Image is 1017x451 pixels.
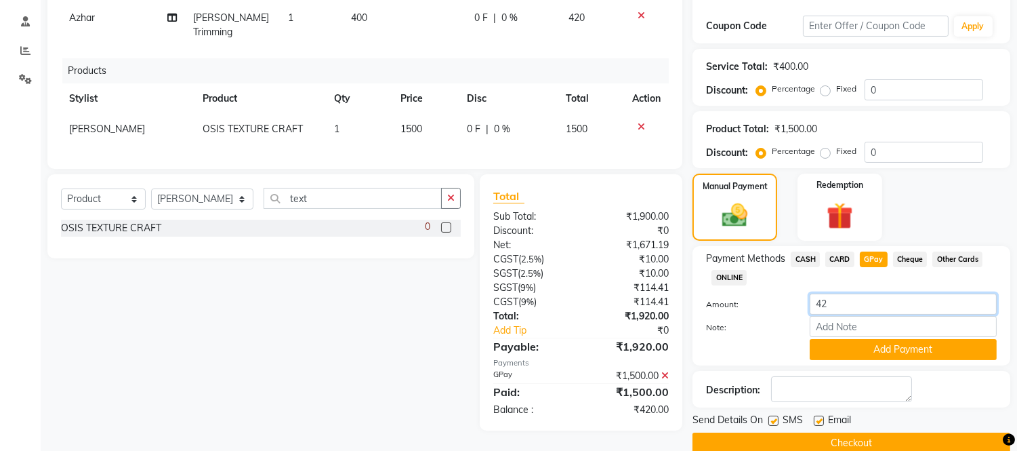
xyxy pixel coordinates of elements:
th: Action [624,83,669,114]
div: ₹114.41 [581,281,680,295]
span: | [486,122,489,136]
div: ₹420.00 [581,403,680,417]
button: Add Payment [810,339,997,360]
div: Discount: [483,224,581,238]
span: CGST [493,296,518,308]
span: SMS [783,413,803,430]
span: 0 % [494,122,510,136]
div: ( ) [483,281,581,295]
div: ₹10.00 [581,252,680,267]
span: Email [828,413,851,430]
span: GPay [860,252,888,267]
span: SGST [493,267,518,279]
div: Payments [493,357,669,369]
div: Payable: [483,338,581,355]
div: Discount: [706,83,748,98]
div: Total: [483,309,581,323]
div: Balance : [483,403,581,417]
div: ₹1,671.19 [581,238,680,252]
div: Product Total: [706,122,769,136]
span: 0 [425,220,430,234]
label: Percentage [772,145,815,157]
label: Manual Payment [703,180,768,193]
span: ONLINE [711,270,747,286]
span: [PERSON_NAME] [69,123,145,135]
div: ₹0 [598,323,680,338]
span: 9% [521,296,534,307]
label: Amount: [696,298,800,311]
span: 400 [351,12,367,24]
input: Add Note [810,316,997,337]
div: ( ) [483,252,581,267]
th: Qty [326,83,392,114]
span: SGST [493,281,518,294]
span: Send Details On [692,413,763,430]
span: CGST [493,253,518,265]
input: Amount [810,294,997,315]
span: 1500 [400,123,422,135]
span: 420 [568,12,585,24]
div: ( ) [483,295,581,309]
div: ₹114.41 [581,295,680,309]
span: CARD [825,252,854,267]
span: Cheque [893,252,928,267]
span: 0 % [501,11,518,25]
div: Sub Total: [483,210,581,224]
div: Coupon Code [706,19,803,33]
input: Enter Offer / Coupon Code [803,16,948,37]
a: Add Tip [483,323,598,338]
div: ₹1,500.00 [581,384,680,400]
div: ₹1,920.00 [581,338,680,355]
span: 0 F [467,122,480,136]
div: ₹1,900.00 [581,210,680,224]
span: CASH [791,252,820,267]
span: OSIS TEXTURE CRAFT [203,123,303,135]
span: 9% [520,282,533,293]
th: Product [194,83,326,114]
div: ₹10.00 [581,267,680,281]
span: Other Cards [932,252,982,267]
span: Payment Methods [706,252,785,266]
label: Fixed [836,83,856,95]
div: OSIS TEXTURE CRAFT [61,221,161,235]
img: _gift.svg [818,199,861,233]
div: Service Total: [706,60,768,74]
div: Description: [706,383,760,397]
label: Redemption [816,179,863,191]
div: Paid: [483,384,581,400]
span: 2.5% [521,254,541,264]
div: ₹1,920.00 [581,309,680,323]
div: ₹0 [581,224,680,238]
div: ₹1,500.00 [774,122,817,136]
div: ₹1,500.00 [581,369,680,383]
span: Total [493,189,524,203]
th: Total [558,83,624,114]
div: Discount: [706,146,748,160]
span: 0 F [474,11,488,25]
span: 1500 [566,123,587,135]
label: Percentage [772,83,815,95]
div: ( ) [483,267,581,281]
button: Apply [954,16,993,37]
span: 1 [288,12,293,24]
div: Products [62,58,679,83]
div: ₹400.00 [773,60,808,74]
span: 2.5% [520,268,541,279]
span: | [493,11,496,25]
div: Net: [483,238,581,252]
th: Disc [459,83,558,114]
label: Fixed [836,145,856,157]
label: Note: [696,321,800,334]
span: Azhar [69,12,95,24]
input: Search or Scan [264,188,442,209]
span: 1 [334,123,339,135]
div: GPay [483,369,581,383]
th: Stylist [61,83,194,114]
img: _cash.svg [714,201,755,230]
span: [PERSON_NAME] Trimming [193,12,269,38]
th: Price [392,83,459,114]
